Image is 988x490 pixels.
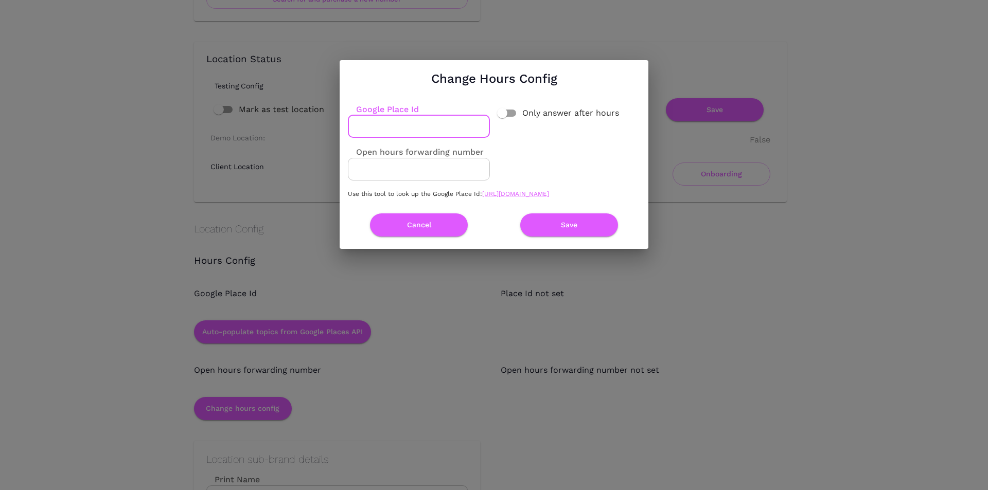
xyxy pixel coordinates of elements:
button: Save [520,213,618,237]
p: Use this tool to look up the Google Place Id: [348,189,640,199]
h1: Change Hours Config [431,68,557,89]
label: Open hours forwarding number [348,146,484,158]
button: Cancel [370,213,468,237]
span: Only answer after hours [522,107,619,119]
label: Google Place Id [348,103,419,115]
a: [URL][DOMAIN_NAME] [482,190,549,197]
